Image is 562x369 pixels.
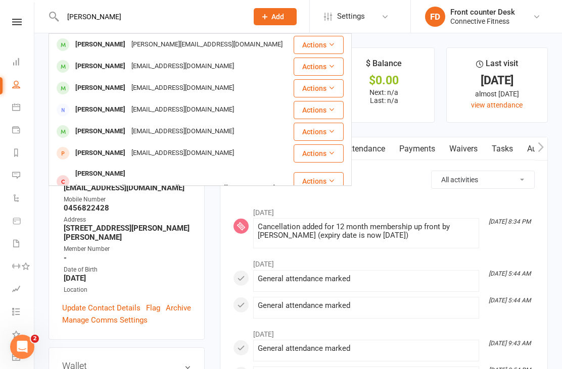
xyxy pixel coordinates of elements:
a: Reports [12,142,35,165]
div: Mobile Number [64,195,191,204]
span: 2 [31,335,39,343]
iframe: Intercom live chat [10,335,34,359]
div: [PERSON_NAME] [72,81,128,95]
div: [PERSON_NAME][EMAIL_ADDRESS][PERSON_NAME][DOMAIN_NAME] [72,181,278,196]
div: $ Balance [366,57,402,75]
span: Settings [337,5,365,28]
span: Add [271,13,284,21]
p: Next: n/a Last: n/a [343,88,425,104]
a: view attendance [471,101,523,109]
button: Actions [294,123,344,141]
div: Last visit [476,57,518,75]
div: [PERSON_NAME] [72,37,128,52]
div: Location [64,285,191,295]
a: Product Sales [12,210,35,233]
div: [EMAIL_ADDRESS][DOMAIN_NAME] [128,81,237,95]
strong: [DATE] [64,274,191,283]
div: Front counter Desk [450,8,515,17]
div: [EMAIL_ADDRESS][DOMAIN_NAME] [128,124,237,139]
div: [EMAIL_ADDRESS][DOMAIN_NAME] [128,146,237,161]
div: [PERSON_NAME] [72,146,128,161]
strong: 0456822428 [64,203,191,213]
div: $0.00 [343,75,425,86]
li: [DATE] [233,253,535,270]
i: [DATE] 8:34 PM [489,218,531,225]
a: Waivers [442,137,485,161]
li: [DATE] [233,324,535,340]
div: [DATE] [456,75,538,86]
h3: Activity [233,171,535,186]
button: Actions [294,79,344,97]
a: Tasks [485,137,520,161]
a: Dashboard [12,51,35,74]
div: General attendance marked [258,344,475,353]
button: Actions [294,101,344,119]
i: [DATE] 5:44 AM [489,270,531,277]
a: Attendance [338,137,392,161]
div: General attendance marked [258,301,475,310]
button: Actions [294,144,344,163]
div: [PERSON_NAME] [72,59,128,74]
div: almost [DATE] [456,88,538,99]
button: Add [254,8,297,25]
strong: [STREET_ADDRESS][PERSON_NAME][PERSON_NAME] [64,224,191,242]
div: Date of Birth [64,265,191,275]
li: [DATE] [233,202,535,218]
div: [EMAIL_ADDRESS][DOMAIN_NAME] [128,102,237,117]
input: Search... [60,10,241,24]
div: Member Number [64,244,191,254]
button: Actions [294,172,344,190]
div: [PERSON_NAME] [72,124,128,139]
strong: - [64,253,191,262]
div: Cancellation added for 12 month membership up front by [PERSON_NAME] (expiry date is now [DATE]) [258,223,475,240]
a: Archive [166,302,191,314]
button: Actions [294,36,344,54]
div: [EMAIL_ADDRESS][DOMAIN_NAME] [128,59,237,74]
a: People [12,74,35,97]
div: [PERSON_NAME] [72,167,128,181]
i: [DATE] 5:44 AM [489,297,531,304]
a: Calendar [12,97,35,120]
a: Payments [392,137,442,161]
i: [DATE] 9:43 AM [489,340,531,347]
a: What's New [12,324,35,347]
a: Payments [12,120,35,142]
a: Manage Comms Settings [62,314,148,326]
button: Actions [294,58,344,76]
div: FD [425,7,445,27]
div: General attendance marked [258,275,475,283]
a: Flag [146,302,160,314]
div: Connective Fitness [450,17,515,26]
a: Assessments [12,279,35,301]
div: [PERSON_NAME] [72,102,128,117]
div: Address [64,215,191,225]
strong: [EMAIL_ADDRESS][DOMAIN_NAME] [64,183,191,192]
a: Update Contact Details [62,302,140,314]
div: [PERSON_NAME][EMAIL_ADDRESS][DOMAIN_NAME] [128,37,286,52]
